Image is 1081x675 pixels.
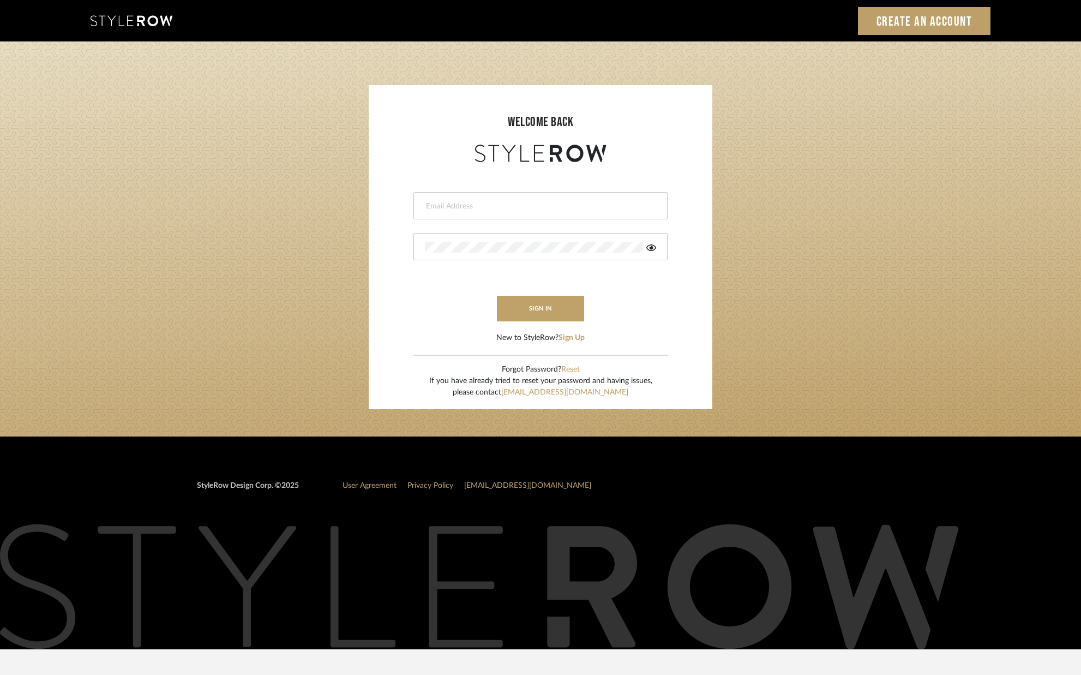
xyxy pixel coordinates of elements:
[429,375,652,398] div: If you have already tried to reset your password and having issues, please contact
[197,480,299,500] div: StyleRow Design Corp. ©2025
[407,482,453,489] a: Privacy Policy
[429,364,652,375] div: Forgot Password?
[558,332,585,344] button: Sign Up
[496,332,585,344] div: New to StyleRow?
[380,112,701,132] div: welcome back
[343,482,397,489] a: User Agreement
[497,296,584,321] button: sign in
[501,389,628,396] a: [EMAIL_ADDRESS][DOMAIN_NAME]
[464,482,591,489] a: [EMAIL_ADDRESS][DOMAIN_NAME]
[561,364,580,375] button: Reset
[858,7,991,35] a: Create an Account
[425,201,653,212] input: Email Address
